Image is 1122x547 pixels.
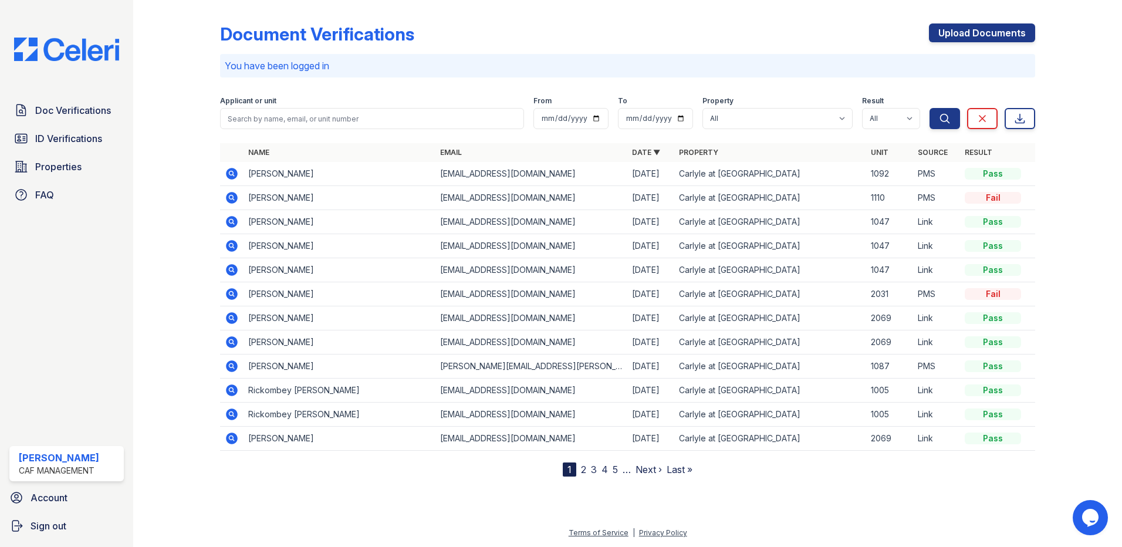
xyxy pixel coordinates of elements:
div: Pass [965,216,1021,228]
td: [PERSON_NAME] [244,427,435,451]
td: [DATE] [627,282,674,306]
label: Result [862,96,884,106]
td: [EMAIL_ADDRESS][DOMAIN_NAME] [435,427,627,451]
td: [PERSON_NAME] [244,186,435,210]
a: Upload Documents [929,23,1035,42]
td: Carlyle at [GEOGRAPHIC_DATA] [674,379,866,403]
td: Rickombey [PERSON_NAME] [244,379,435,403]
td: [DATE] [627,234,674,258]
div: [PERSON_NAME] [19,451,99,465]
label: To [618,96,627,106]
div: Pass [965,360,1021,372]
p: You have been logged in [225,59,1030,73]
td: [EMAIL_ADDRESS][DOMAIN_NAME] [435,162,627,186]
span: Doc Verifications [35,103,111,117]
a: Email [440,148,462,157]
td: PMS [913,186,960,210]
td: [DATE] [627,354,674,379]
td: [DATE] [627,258,674,282]
div: Pass [965,408,1021,420]
td: [PERSON_NAME] [244,282,435,306]
td: Carlyle at [GEOGRAPHIC_DATA] [674,186,866,210]
td: [DATE] [627,403,674,427]
td: Carlyle at [GEOGRAPHIC_DATA] [674,210,866,234]
a: 5 [613,464,618,475]
a: Name [248,148,269,157]
a: Sign out [5,514,129,538]
td: Carlyle at [GEOGRAPHIC_DATA] [674,162,866,186]
a: 4 [601,464,608,475]
div: Pass [965,312,1021,324]
td: [EMAIL_ADDRESS][DOMAIN_NAME] [435,210,627,234]
div: Fail [965,288,1021,300]
td: [EMAIL_ADDRESS][DOMAIN_NAME] [435,258,627,282]
td: Link [913,403,960,427]
td: Carlyle at [GEOGRAPHIC_DATA] [674,306,866,330]
div: 1 [563,462,576,477]
td: 1047 [866,258,913,282]
a: Date ▼ [632,148,660,157]
label: From [533,96,552,106]
div: Pass [965,384,1021,396]
td: [EMAIL_ADDRESS][DOMAIN_NAME] [435,234,627,258]
a: Properties [9,155,124,178]
td: Carlyle at [GEOGRAPHIC_DATA] [674,258,866,282]
a: Next › [636,464,662,475]
td: Link [913,427,960,451]
td: Carlyle at [GEOGRAPHIC_DATA] [674,427,866,451]
a: Property [679,148,718,157]
td: 1005 [866,403,913,427]
td: [EMAIL_ADDRESS][DOMAIN_NAME] [435,186,627,210]
div: | [633,528,635,537]
a: Doc Verifications [9,99,124,122]
div: Pass [965,336,1021,348]
a: 3 [591,464,597,475]
span: ID Verifications [35,131,102,146]
td: [DATE] [627,186,674,210]
span: Properties [35,160,82,174]
td: 2069 [866,306,913,330]
td: 2031 [866,282,913,306]
td: [EMAIL_ADDRESS][DOMAIN_NAME] [435,306,627,330]
td: PMS [913,282,960,306]
span: Sign out [31,519,66,533]
span: FAQ [35,188,54,202]
td: [DATE] [627,162,674,186]
td: [DATE] [627,330,674,354]
td: 2069 [866,330,913,354]
iframe: chat widget [1073,500,1110,535]
input: Search by name, email, or unit number [220,108,524,129]
div: Pass [965,264,1021,276]
td: [PERSON_NAME] [244,258,435,282]
a: FAQ [9,183,124,207]
a: 2 [581,464,586,475]
td: [EMAIL_ADDRESS][DOMAIN_NAME] [435,330,627,354]
td: [PERSON_NAME][EMAIL_ADDRESS][PERSON_NAME][DOMAIN_NAME] [435,354,627,379]
td: [EMAIL_ADDRESS][DOMAIN_NAME] [435,379,627,403]
span: Account [31,491,67,505]
td: [PERSON_NAME] [244,330,435,354]
td: 1087 [866,354,913,379]
div: Pass [965,240,1021,252]
td: Link [913,234,960,258]
td: [PERSON_NAME] [244,234,435,258]
td: [PERSON_NAME] [244,306,435,330]
td: 1092 [866,162,913,186]
div: Fail [965,192,1021,204]
td: PMS [913,162,960,186]
a: Last » [667,464,692,475]
td: [PERSON_NAME] [244,162,435,186]
a: Source [918,148,948,157]
td: Carlyle at [GEOGRAPHIC_DATA] [674,234,866,258]
div: Pass [965,433,1021,444]
a: Unit [871,148,888,157]
div: Pass [965,168,1021,180]
span: … [623,462,631,477]
a: Account [5,486,129,509]
td: [PERSON_NAME] [244,210,435,234]
td: Carlyle at [GEOGRAPHIC_DATA] [674,282,866,306]
td: [DATE] [627,379,674,403]
td: Link [913,330,960,354]
label: Property [702,96,734,106]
